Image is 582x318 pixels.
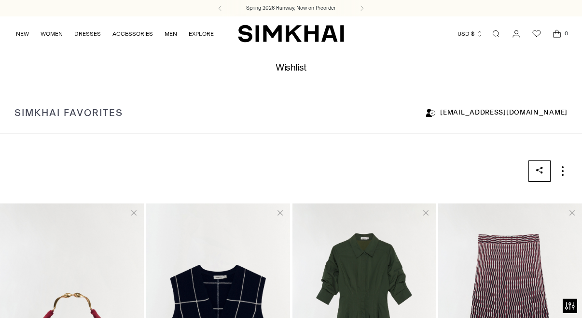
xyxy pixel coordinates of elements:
button: Delete Nixi Suede Hobo Bag [128,207,140,219]
div: SIMKHAI FAVORITES [14,106,123,119]
a: NEW [16,23,29,44]
a: DRESSES [74,23,101,44]
a: Go to the account page [507,24,526,43]
a: WOMEN [41,23,63,44]
button: Share. This link will lead to a pop-up. [528,160,551,182]
button: tlauenstein@icloud.com. This link will lead to a pop-up. [426,108,568,117]
span: 0 [562,29,570,38]
a: Wishlist [527,24,546,43]
div: More Options [551,161,568,181]
span: [EMAIL_ADDRESS][DOMAIN_NAME] [440,108,568,117]
a: Open cart modal [547,24,567,43]
a: Open search modal [486,24,506,43]
a: Spring 2026 Runway, Now on Preorder [246,4,336,12]
a: ACCESSORIES [112,23,153,44]
a: MEN [165,23,177,44]
button: Delete Jazz Cotton Midi Dress [420,207,432,219]
button: Delete Alizia Knit Midi Skirt [566,207,578,219]
h1: Wishlist [276,62,306,73]
a: SIMKHAI [238,24,344,43]
button: Delete Rozzi Cashmere Vest [274,207,286,219]
a: EXPLORE [189,23,214,44]
button: USD $ [457,23,483,44]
